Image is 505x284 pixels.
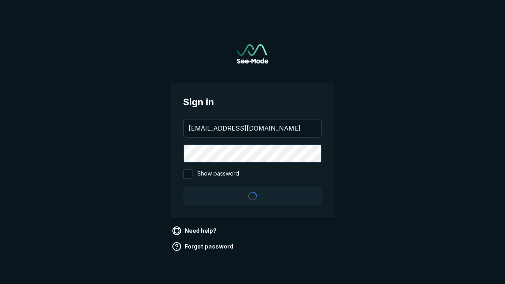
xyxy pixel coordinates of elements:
input: your@email.com [184,120,321,137]
a: Need help? [170,224,220,237]
img: See-Mode Logo [237,44,268,64]
span: Sign in [183,95,322,109]
a: Forgot password [170,240,236,253]
span: Show password [197,169,239,179]
a: Go to sign in [237,44,268,64]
